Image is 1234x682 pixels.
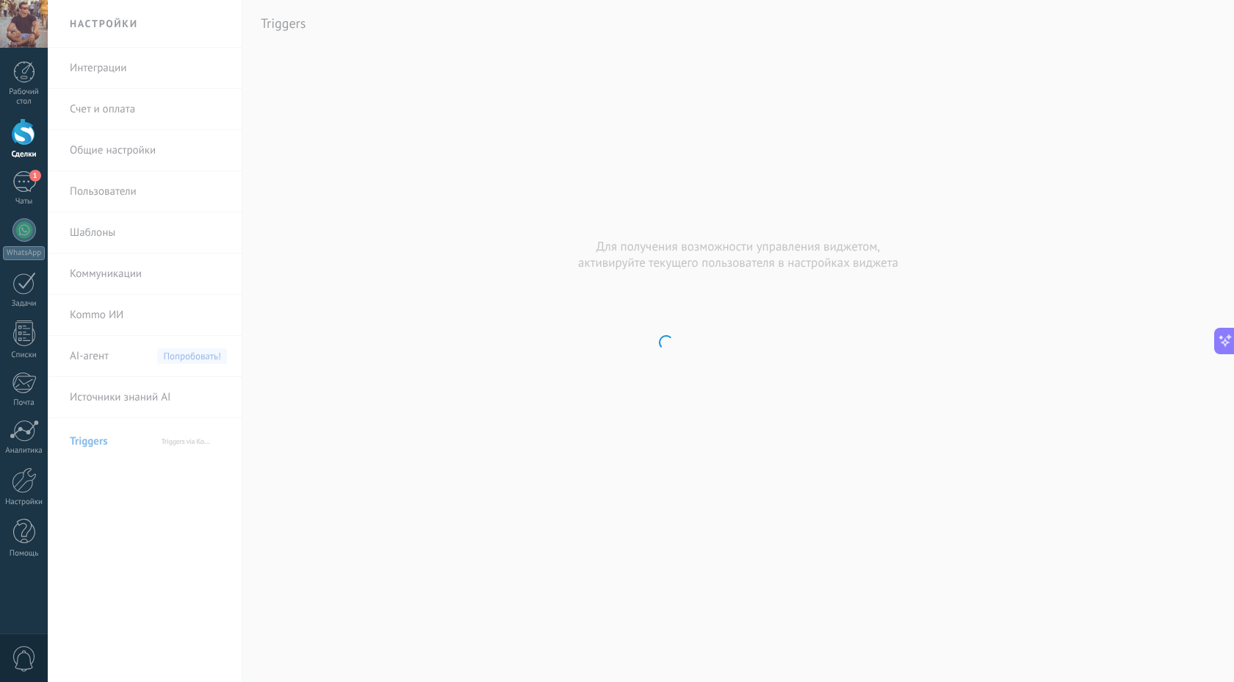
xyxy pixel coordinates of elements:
div: Аналитика [3,446,46,456]
div: Задачи [3,299,46,309]
span: 1 [29,170,41,182]
div: Настройки [3,498,46,507]
div: Чаты [3,197,46,207]
div: WhatsApp [3,246,45,260]
div: Рабочий стол [3,87,46,107]
div: Помощь [3,549,46,559]
div: Сделки [3,150,46,159]
div: Почта [3,398,46,408]
div: Списки [3,351,46,360]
